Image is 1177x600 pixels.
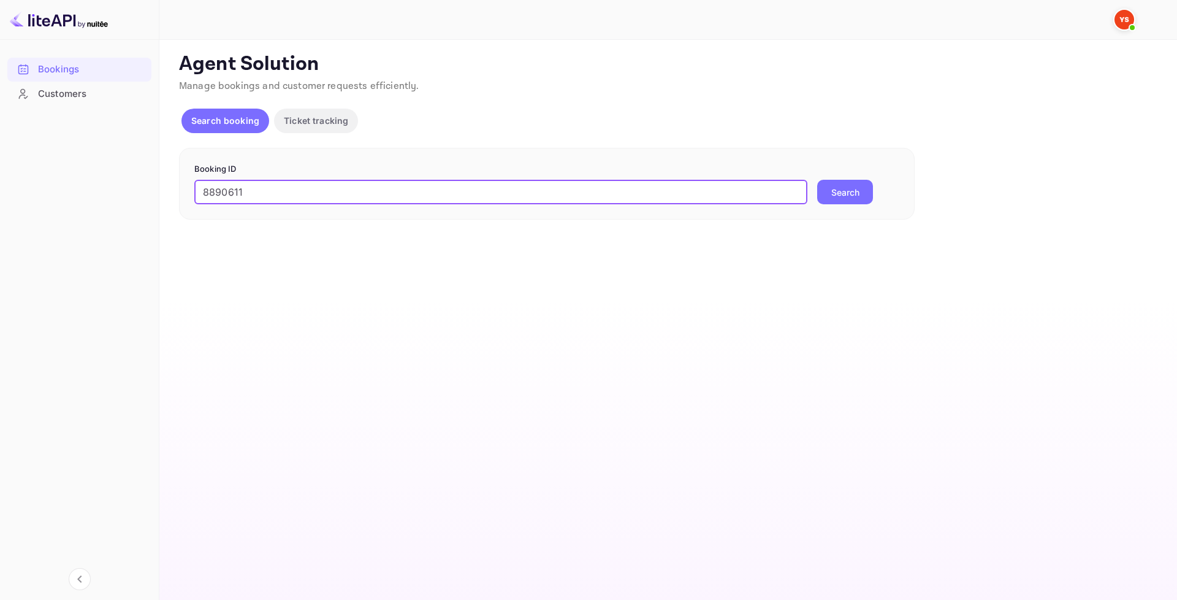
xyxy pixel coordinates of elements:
button: Search [817,180,873,204]
input: Enter Booking ID (e.g., 63782194) [194,180,807,204]
p: Agent Solution [179,52,1155,77]
div: Bookings [7,58,151,82]
p: Booking ID [194,163,899,175]
div: Bookings [38,63,145,77]
a: Bookings [7,58,151,80]
a: Customers [7,82,151,105]
p: Search booking [191,114,259,127]
p: Ticket tracking [284,114,348,127]
div: Customers [38,87,145,101]
img: LiteAPI logo [10,10,108,29]
img: Yandex Support [1114,10,1134,29]
span: Manage bookings and customer requests efficiently. [179,80,419,93]
button: Collapse navigation [69,568,91,590]
div: Customers [7,82,151,106]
